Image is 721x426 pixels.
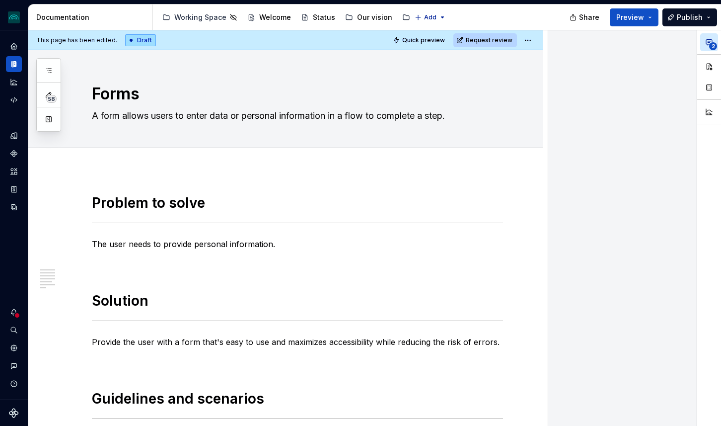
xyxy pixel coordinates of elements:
[709,42,717,50] span: 2
[158,7,410,27] div: Page tree
[677,12,703,22] span: Publish
[6,181,22,197] a: Storybook stories
[390,33,449,47] button: Quick preview
[6,164,22,179] a: Assets
[6,74,22,90] a: Analytics
[424,13,436,21] span: Add
[259,12,291,22] div: Welcome
[125,34,156,46] div: Draft
[9,408,19,418] svg: Supernova Logo
[92,390,503,408] h1: Guidelines and scenarios
[90,82,501,106] textarea: Forms
[46,95,57,103] span: 58
[8,11,20,23] img: 418c6d47-6da6-4103-8b13-b5999f8989a1.png
[398,9,446,25] a: Level 01
[616,12,644,22] span: Preview
[92,238,503,250] p: The user needs to provide personal information.
[610,8,658,26] button: Preview
[402,36,445,44] span: Quick preview
[92,336,503,348] p: Provide the user with a form that's easy to use and maximizes accessibility while reducing the ri...
[36,12,148,22] div: Documentation
[412,10,449,24] button: Add
[357,12,392,22] div: Our vision
[92,292,503,310] h1: Solution
[453,33,517,47] button: Request review
[90,108,501,124] textarea: A form allows users to enter data or personal information in a flow to complete a step.
[6,304,22,320] button: Notifications
[6,322,22,338] button: Search ⌘K
[313,12,335,22] div: Status
[6,128,22,144] a: Design tokens
[243,9,295,25] a: Welcome
[6,340,22,356] a: Settings
[6,92,22,108] a: Code automation
[297,9,339,25] a: Status
[6,56,22,72] a: Documentation
[6,38,22,54] a: Home
[579,12,599,22] span: Share
[341,9,396,25] a: Our vision
[6,199,22,215] a: Data sources
[466,36,512,44] span: Request review
[158,9,241,25] a: Working Space
[6,146,22,162] a: Components
[6,358,22,374] button: Contact support
[662,8,717,26] button: Publish
[92,194,503,212] h1: Problem to solve
[36,36,117,44] span: This page has been edited.
[174,12,226,22] div: Working Space
[565,8,606,26] button: Share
